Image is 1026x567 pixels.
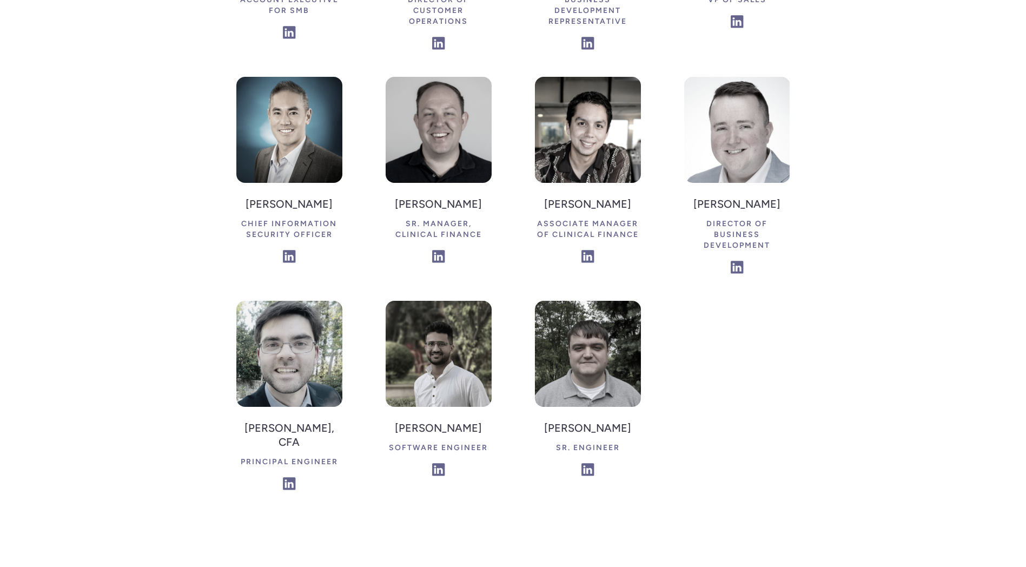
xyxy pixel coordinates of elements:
[236,301,342,496] a: [PERSON_NAME], CFAPrincipal Engineer
[535,301,641,482] a: [PERSON_NAME]Sr. Engineer
[236,214,342,245] div: Chief Information Security Officer
[535,77,641,268] a: [PERSON_NAME]Associate Manager of Clinical Finance
[389,418,488,438] h4: [PERSON_NAME]
[236,418,342,452] h4: [PERSON_NAME], CFA
[544,438,631,458] div: Sr. Engineer
[236,452,342,472] div: Principal Engineer
[389,438,488,458] div: Software Engineer
[535,194,641,214] h4: [PERSON_NAME]
[236,77,342,268] a: [PERSON_NAME]Chief Information Security Officer
[386,301,492,482] a: [PERSON_NAME]Software Engineer
[236,194,342,214] h4: [PERSON_NAME]
[535,214,641,245] div: Associate Manager of Clinical Finance
[386,77,492,268] a: [PERSON_NAME]Sr. Manager, Clinical Finance
[544,418,631,438] h4: [PERSON_NAME]
[386,194,492,214] h4: [PERSON_NAME]
[684,77,790,279] a: [PERSON_NAME]Director of Business Development
[386,214,492,245] div: Sr. Manager, Clinical Finance
[684,214,790,255] div: Director of Business Development
[684,194,790,214] h4: [PERSON_NAME]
